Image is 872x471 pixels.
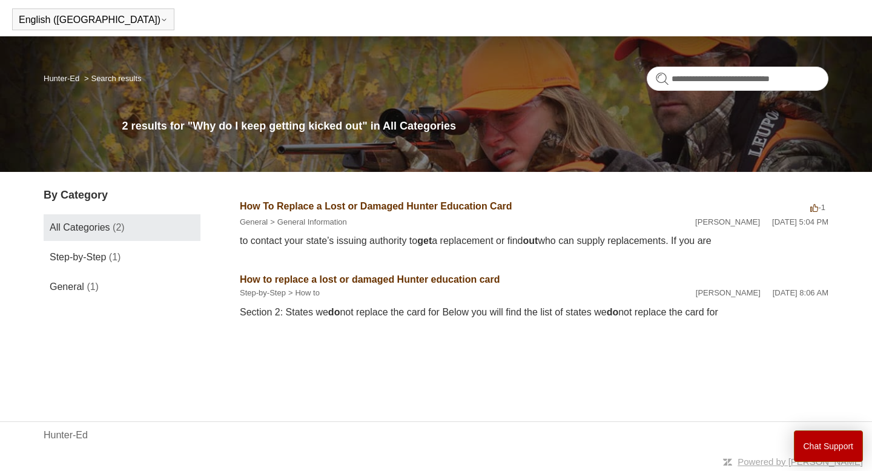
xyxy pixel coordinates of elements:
[240,217,268,226] a: General
[696,287,761,299] li: [PERSON_NAME]
[44,74,79,83] a: Hunter-Ed
[44,74,82,83] li: Hunter-Ed
[647,67,828,91] input: Search
[277,217,347,226] a: General Information
[82,74,142,83] li: Search results
[50,222,110,232] span: All Categories
[240,216,268,228] li: General
[772,217,828,226] time: 02/12/2024, 17:04
[240,287,286,299] li: Step-by-Step
[607,307,619,317] em: do
[109,252,121,262] span: (1)
[44,274,200,300] a: General (1)
[286,287,320,299] li: How to
[50,252,106,262] span: Step-by-Step
[240,288,286,297] a: Step-by-Step
[738,456,863,467] a: Powered by [PERSON_NAME]
[328,307,340,317] em: do
[240,305,828,320] div: Section 2: States we not replace the card for Below you will find the list of states we not repla...
[240,201,512,211] a: How To Replace a Lost or Damaged Hunter Education Card
[50,282,84,292] span: General
[810,203,825,212] span: -1
[113,222,125,232] span: (2)
[240,274,500,285] a: How to replace a lost or damaged Hunter education card
[295,288,319,297] a: How to
[44,187,200,203] h3: By Category
[44,214,200,241] a: All Categories (2)
[19,15,168,25] button: English ([GEOGRAPHIC_DATA])
[44,428,88,443] a: Hunter-Ed
[773,288,828,297] time: 07/28/2022, 08:06
[240,234,828,248] div: to contact your state’s issuing authority to a replacement or find who can supply replacements. I...
[794,430,864,462] button: Chat Support
[523,236,538,246] em: out
[87,282,99,292] span: (1)
[44,244,200,271] a: Step-by-Step (1)
[417,236,432,246] em: get
[122,118,828,134] h1: 2 results for "Why do I keep getting kicked out" in All Categories
[695,216,760,228] li: [PERSON_NAME]
[268,216,347,228] li: General Information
